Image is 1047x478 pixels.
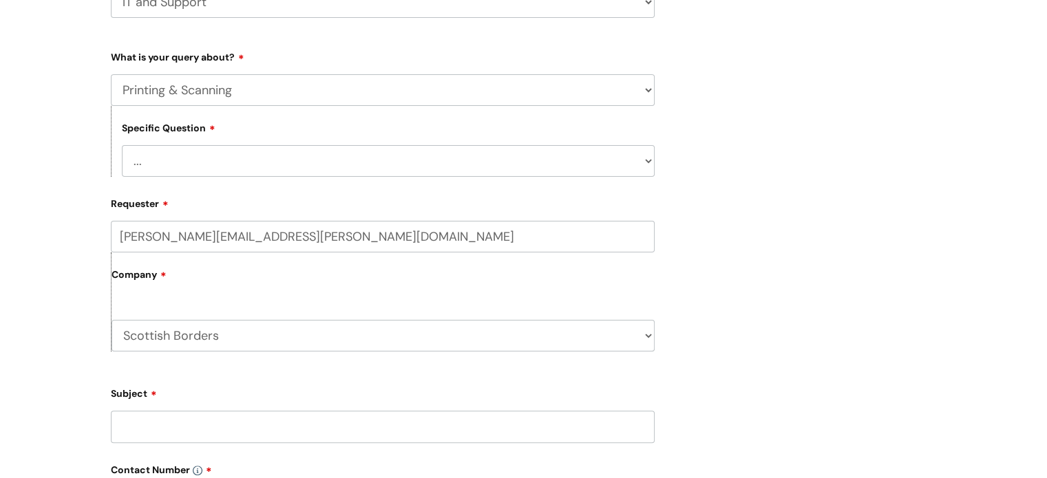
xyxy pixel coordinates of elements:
[111,383,655,400] label: Subject
[111,459,655,476] label: Contact Number
[122,120,215,134] label: Specific Question
[111,47,655,63] label: What is your query about?
[193,466,202,475] img: info-icon.svg
[112,264,655,295] label: Company
[111,221,655,252] input: Email
[111,193,655,210] label: Requester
